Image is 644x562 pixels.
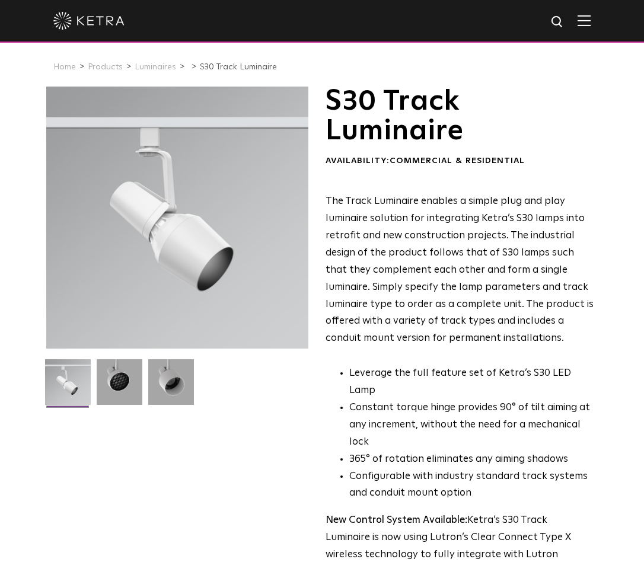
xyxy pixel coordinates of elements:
[578,15,591,26] img: Hamburger%20Nav.svg
[97,359,142,414] img: 3b1b0dc7630e9da69e6b
[550,15,565,30] img: search icon
[200,63,277,71] a: S30 Track Luminaire
[326,155,594,167] div: Availability:
[326,196,594,343] span: The Track Luminaire enables a simple plug and play luminaire solution for integrating Ketra’s S30...
[88,63,123,71] a: Products
[390,157,525,165] span: Commercial & Residential
[53,63,76,71] a: Home
[135,63,176,71] a: Luminaires
[349,400,594,451] li: Constant torque hinge provides 90° of tilt aiming at any increment, without the need for a mechan...
[349,365,594,400] li: Leverage the full feature set of Ketra’s S30 LED Lamp
[45,359,91,414] img: S30-Track-Luminaire-2021-Web-Square
[53,12,125,30] img: ketra-logo-2019-white
[326,87,594,146] h1: S30 Track Luminaire
[349,451,594,468] li: 365° of rotation eliminates any aiming shadows
[148,359,194,414] img: 9e3d97bd0cf938513d6e
[349,468,594,503] li: Configurable with industry standard track systems and conduit mount option
[326,515,467,525] strong: New Control System Available:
